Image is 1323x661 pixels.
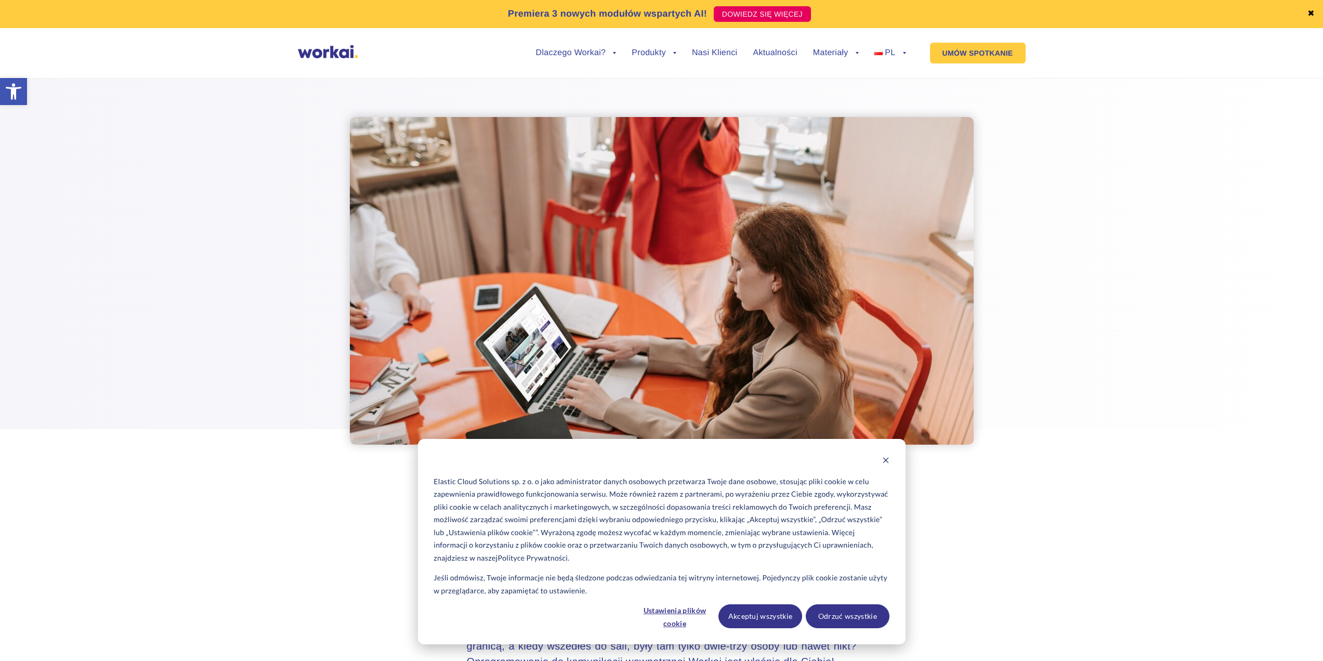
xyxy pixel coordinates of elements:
[508,7,707,21] p: Premiera 3 nowych modułów wspartych AI!
[635,604,715,628] button: Ustawienia plików cookie
[885,48,895,57] span: PL
[753,49,797,57] a: Aktualności
[1307,10,1315,18] a: ✖
[813,49,859,57] a: Materiały
[536,49,617,57] a: Dlaczego Workai?
[418,439,906,644] div: Cookie banner
[434,572,889,597] p: Jeśli odmówisz, Twoje informacje nie będą śledzone podczas odwiedzania tej witryny internetowej. ...
[434,475,889,565] p: Elastic Cloud Solutions sp. z o. o jako administrator danych osobowych przetwarza Twoje dane osob...
[874,49,906,57] a: PL
[350,117,974,445] img: events with employee communications software
[632,49,676,57] a: Produkty
[930,43,1026,63] a: UMÓW SPOTKANIE
[498,552,570,565] a: Polityce Prywatności.
[714,6,811,22] a: DOWIEDZ SIĘ WIĘCEJ
[692,49,737,57] a: Nasi Klienci
[806,604,889,628] button: Odrzuć wszystkie
[718,604,802,628] button: Akceptuj wszystkie
[882,455,889,468] button: Dismiss cookie banner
